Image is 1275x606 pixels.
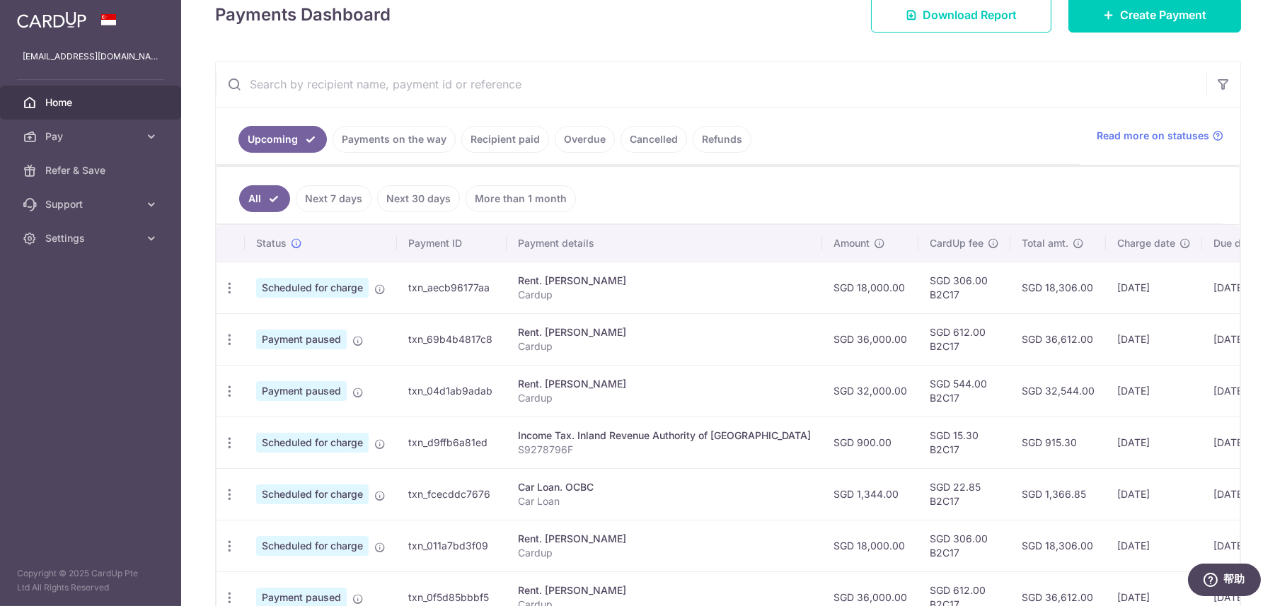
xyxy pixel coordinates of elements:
[397,416,507,468] td: txn_d9ffb6a81ed
[1106,313,1202,365] td: [DATE]
[822,365,918,416] td: SGD 32,000.00
[397,365,507,416] td: txn_04d1ab9adab
[397,225,507,262] th: Payment ID
[822,468,918,520] td: SGD 1,344.00
[518,480,811,494] div: Car Loan. OCBC
[296,185,371,212] a: Next 7 days
[918,313,1010,365] td: SGD 612.00 B2C17
[518,583,811,598] div: Rent. [PERSON_NAME]
[17,11,86,28] img: CardUp
[1010,416,1106,468] td: SGD 915.30
[461,126,549,153] a: Recipient paid
[377,185,460,212] a: Next 30 days
[518,494,811,508] p: Car Loan
[1213,236,1256,250] span: Due date
[256,278,369,298] span: Scheduled for charge
[239,185,290,212] a: All
[507,225,822,262] th: Payment details
[1120,6,1206,23] span: Create Payment
[216,62,1206,107] input: Search by recipient name, payment id or reference
[397,313,507,365] td: txn_69b4b4817c8
[518,339,811,354] p: Cardup
[518,274,811,288] div: Rent. [PERSON_NAME]
[918,416,1010,468] td: SGD 15.30 B2C17
[397,520,507,571] td: txn_011a7bd3f09
[930,236,983,250] span: CardUp fee
[45,95,139,110] span: Home
[822,520,918,571] td: SGD 18,000.00
[1010,313,1106,365] td: SGD 36,612.00
[1097,129,1223,143] a: Read more on statuses
[518,391,811,405] p: Cardup
[397,262,507,313] td: txn_aecb96177aa
[1010,262,1106,313] td: SGD 18,306.00
[1106,520,1202,571] td: [DATE]
[256,484,369,504] span: Scheduled for charge
[256,381,347,401] span: Payment paused
[918,468,1010,520] td: SGD 22.85 B2C17
[923,6,1017,23] span: Download Report
[518,288,811,302] p: Cardup
[256,536,369,556] span: Scheduled for charge
[621,126,687,153] a: Cancelled
[822,313,918,365] td: SGD 36,000.00
[693,126,751,153] a: Refunds
[1010,365,1106,416] td: SGD 32,544.00
[518,377,811,391] div: Rent. [PERSON_NAME]
[518,532,811,546] div: Rent. [PERSON_NAME]
[1106,365,1202,416] td: [DATE]
[215,2,391,28] h4: Payments Dashboard
[518,429,811,443] div: Income Tax. Inland Revenue Authority of [GEOGRAPHIC_DATA]
[822,416,918,468] td: SGD 900.00
[1010,468,1106,520] td: SGD 1,366.85
[45,197,139,211] span: Support
[918,520,1010,571] td: SGD 306.00 B2C17
[1022,236,1068,250] span: Total amt.
[23,49,158,64] p: [EMAIL_ADDRESS][DOMAIN_NAME]
[1187,564,1261,599] iframe: 打开一个小组件，您可以在其中找到更多信息
[238,126,327,153] a: Upcoming
[518,325,811,339] div: Rent. [PERSON_NAME]
[555,126,615,153] a: Overdue
[833,236,870,250] span: Amount
[1010,520,1106,571] td: SGD 18,306.00
[518,546,811,560] p: Cardup
[918,262,1010,313] td: SGD 306.00 B2C17
[256,236,287,250] span: Status
[333,126,456,153] a: Payments on the way
[45,129,139,144] span: Pay
[256,433,369,453] span: Scheduled for charge
[822,262,918,313] td: SGD 18,000.00
[1106,262,1202,313] td: [DATE]
[397,468,507,520] td: txn_fcecddc7676
[45,231,139,245] span: Settings
[1106,416,1202,468] td: [DATE]
[256,330,347,349] span: Payment paused
[918,365,1010,416] td: SGD 544.00 B2C17
[1106,468,1202,520] td: [DATE]
[1117,236,1175,250] span: Charge date
[45,163,139,177] span: Refer & Save
[1097,129,1209,143] span: Read more on statuses
[466,185,576,212] a: More than 1 month
[518,443,811,457] p: S9278796F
